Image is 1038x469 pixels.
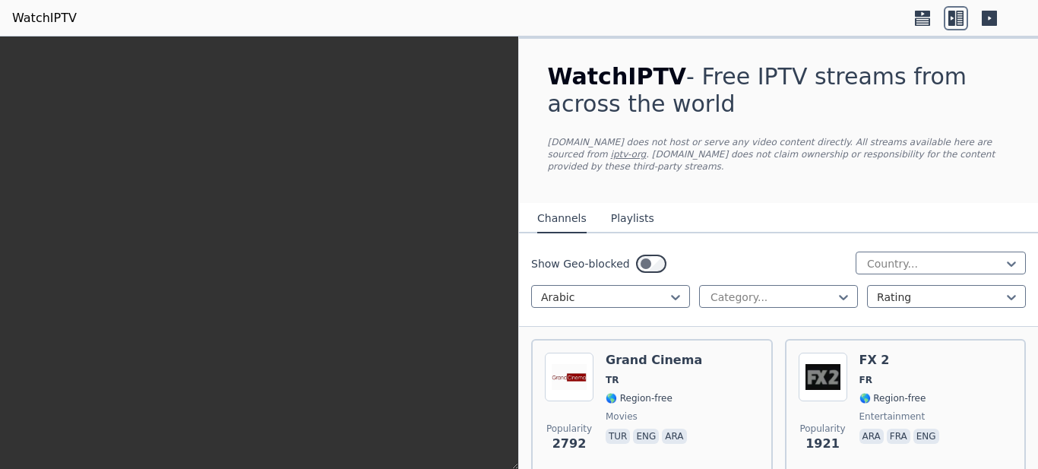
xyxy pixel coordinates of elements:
[859,410,926,423] span: entertainment
[633,429,659,444] p: eng
[859,429,884,444] p: ara
[611,204,654,233] button: Playlists
[531,256,630,271] label: Show Geo-blocked
[805,435,840,453] span: 1921
[537,204,587,233] button: Channels
[545,353,593,401] img: Grand Cinema
[606,410,638,423] span: movies
[552,435,587,453] span: 2792
[606,353,702,368] h6: Grand Cinema
[606,429,630,444] p: tur
[12,9,77,27] a: WatchIPTV
[606,374,619,386] span: TR
[548,63,687,90] span: WatchIPTV
[799,423,845,435] span: Popularity
[799,353,847,401] img: FX 2
[887,429,910,444] p: fra
[606,392,672,404] span: 🌎 Region-free
[548,63,1010,118] h1: - Free IPTV streams from across the world
[546,423,592,435] span: Popularity
[611,149,647,160] a: iptv-org
[913,429,939,444] p: eng
[859,392,926,404] span: 🌎 Region-free
[859,374,872,386] span: FR
[662,429,686,444] p: ara
[859,353,942,368] h6: FX 2
[548,136,1010,173] p: [DOMAIN_NAME] does not host or serve any video content directly. All streams available here are s...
